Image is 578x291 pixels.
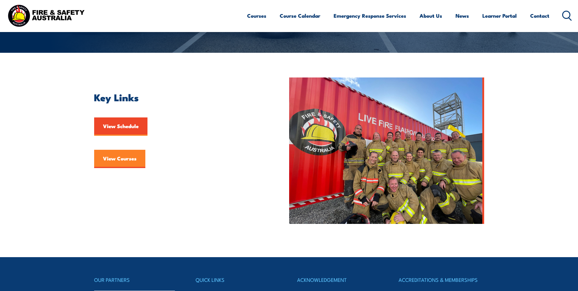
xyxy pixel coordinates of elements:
[196,275,281,284] h4: QUICK LINKS
[297,275,382,284] h4: ACKNOWLEDGEMENT
[94,275,179,284] h4: OUR PARTNERS
[334,8,406,24] a: Emergency Response Services
[94,93,261,101] h2: Key Links
[482,8,517,24] a: Learner Portal
[94,150,145,168] a: View Courses
[247,8,266,24] a: Courses
[530,8,549,24] a: Contact
[399,275,484,284] h4: ACCREDITATIONS & MEMBERSHIPS
[94,117,147,136] a: View Schedule
[420,8,442,24] a: About Us
[289,77,484,224] img: FSA People – Team photo aug 2023
[456,8,469,24] a: News
[280,8,320,24] a: Course Calendar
